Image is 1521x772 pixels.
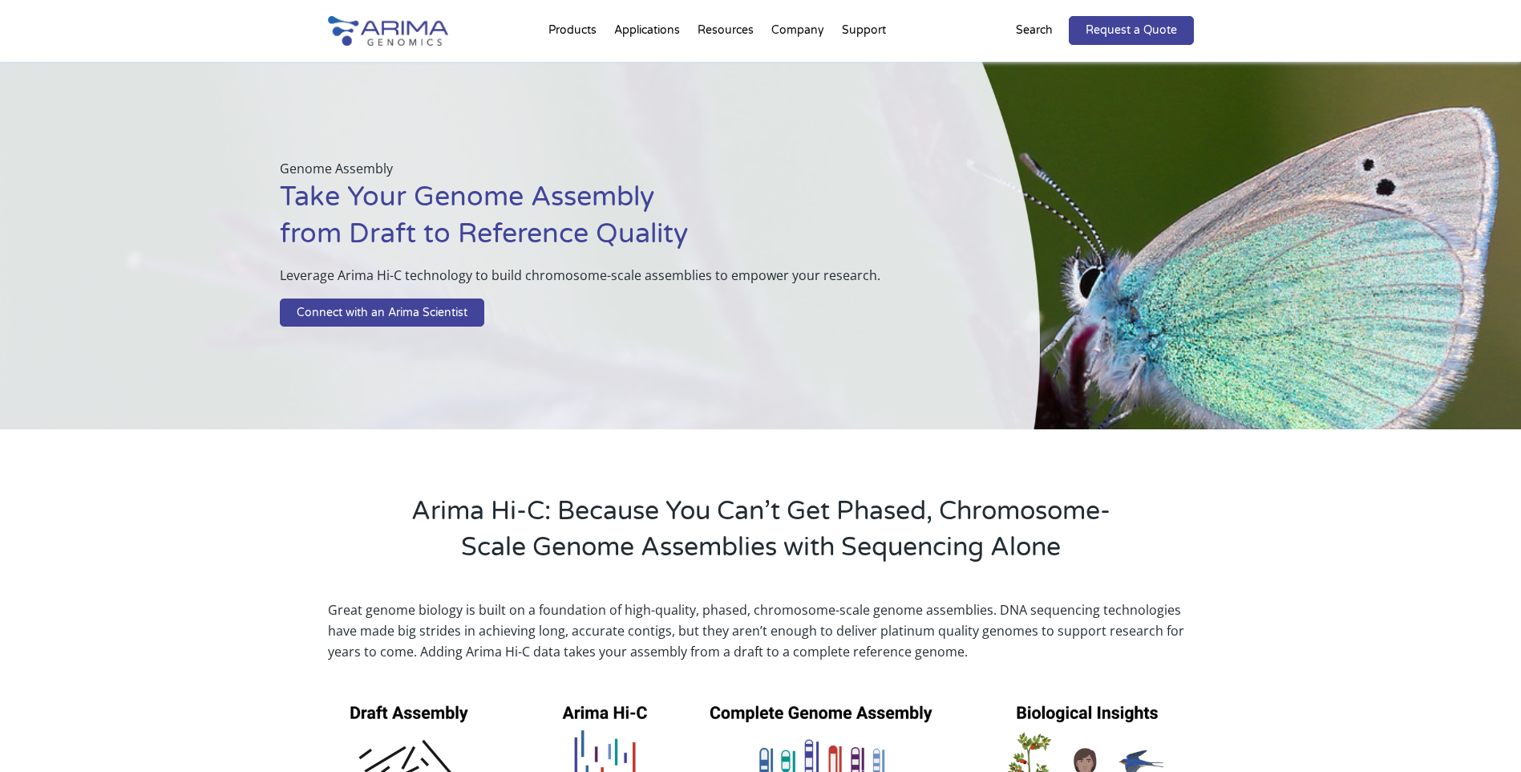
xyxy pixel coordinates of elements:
h2: Arima Hi-C: Because You Can’t Get Phased, Chromosome-Scale Genome Assemblies with Sequencing Alone [392,494,1130,578]
a: Connect with an Arima Scientist [280,299,484,327]
p: Leverage Arima Hi-C technology to build chromosome-scale assemblies to empower your research. [280,265,960,299]
div: Genome Assembly [280,158,960,334]
h1: Take Your Genome Assembly from Draft to Reference Quality [280,179,960,265]
a: Request a Quote [1069,16,1194,45]
p: Great genome biology is built on a foundation of high-quality, phased, chromosome-scale genome as... [328,599,1194,662]
p: Search [1016,20,1053,41]
img: Arima-Genomics-logo [328,16,448,46]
